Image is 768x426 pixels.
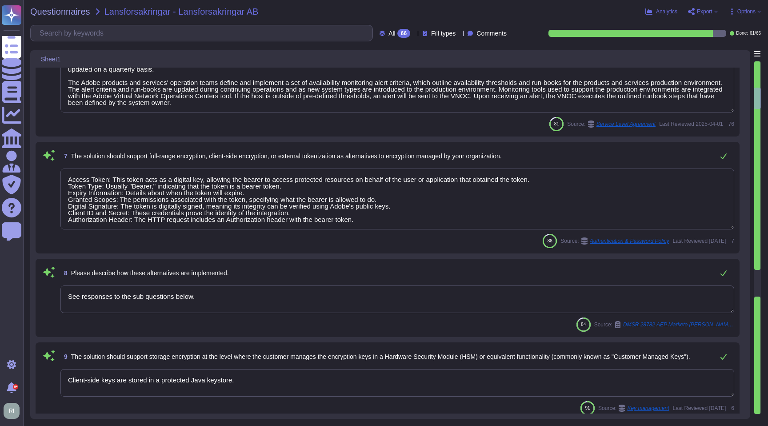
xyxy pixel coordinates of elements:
[737,9,756,14] span: Options
[388,30,396,36] span: All
[60,52,734,113] textarea: Budgets for Adobe's products and services' infrastructure capacity are established based on analy...
[60,285,734,313] textarea: See responses to the sub questions below.
[60,270,68,276] span: 8
[60,153,68,159] span: 7
[672,406,726,411] span: Last Reviewed [DATE]
[729,238,734,244] span: 7
[71,353,690,360] span: The solution should support storage encryption at the level where the customer manages the encryp...
[476,30,507,36] span: Comments
[581,322,586,327] span: 84
[554,121,559,126] span: 81
[656,9,677,14] span: Analytics
[397,29,410,38] div: 66
[431,30,456,36] span: Fill types
[594,321,734,328] span: Source:
[30,7,90,16] span: Questionnaires
[60,354,68,360] span: 9
[567,121,656,128] span: Source:
[598,405,669,412] span: Source:
[659,121,723,127] span: Last Reviewed 2025-04-01
[104,7,259,16] span: Lansforsakringar - Lansforsakringar AB
[645,8,677,15] button: Analytics
[697,9,712,14] span: Export
[672,238,726,244] span: Last Reviewed [DATE]
[727,121,734,127] span: 76
[60,369,734,397] textarea: Client-side keys are stored in a protected Java keystore.
[627,406,669,411] span: Key management
[560,237,669,245] span: Source:
[596,121,656,127] span: Service Level Agreement
[729,406,734,411] span: 6
[623,322,734,327] span: DMSR 28782 AEP Marketo [PERSON_NAME] Platform RfP Appendix 7 Technology Architecture Questionnair...
[750,31,761,36] span: 61 / 66
[41,56,60,62] span: Sheet1
[60,169,734,229] textarea: Access Token: This token acts as a digital key, allowing the bearer to access protected resources...
[71,269,229,277] span: Please describe how these alternatives are implemented.
[13,384,18,390] div: 9+
[590,238,669,244] span: Authentication & Password Policy
[736,31,748,36] span: Done:
[585,406,590,410] span: 91
[71,153,502,160] span: The solution should support full-range encryption, client-side encryption, or external tokenizati...
[35,25,372,41] input: Search by keywords
[548,238,552,243] span: 88
[4,403,20,419] img: user
[2,401,26,421] button: user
